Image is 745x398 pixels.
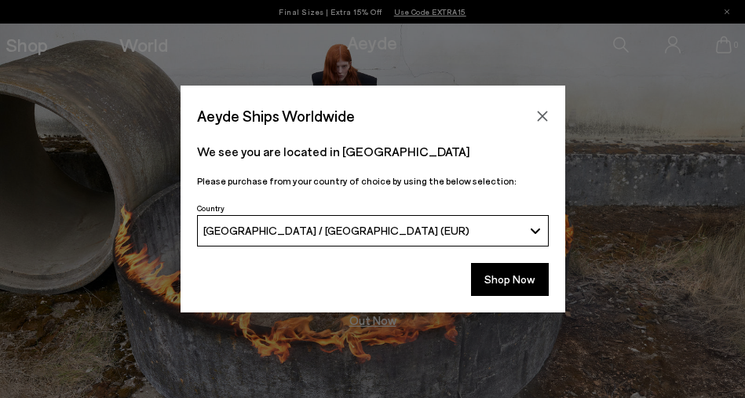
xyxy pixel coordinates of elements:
[197,142,549,161] p: We see you are located in [GEOGRAPHIC_DATA]
[197,173,549,188] p: Please purchase from your country of choice by using the below selection:
[197,203,225,213] span: Country
[203,224,469,237] span: [GEOGRAPHIC_DATA] / [GEOGRAPHIC_DATA] (EUR)
[197,102,355,130] span: Aeyde Ships Worldwide
[531,104,554,128] button: Close
[471,263,549,296] button: Shop Now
